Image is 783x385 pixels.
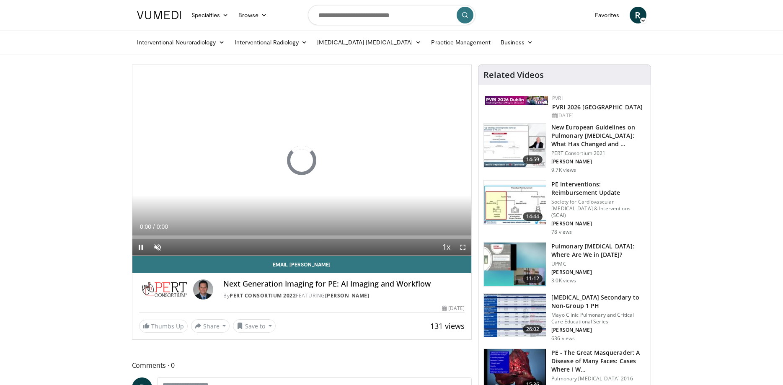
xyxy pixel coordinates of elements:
div: By FEATURING [223,292,465,300]
a: [MEDICAL_DATA] [MEDICAL_DATA] [312,34,426,51]
h3: PE Interventions: Reimbursement Update [551,180,646,197]
span: 0:00 [140,223,151,230]
p: PERT Consortium 2021 [551,150,646,157]
div: [DATE] [442,305,465,312]
img: VuMedi Logo [137,11,181,19]
h3: New European Guidelines on Pulmonary [MEDICAL_DATA]: What Has Changed and … [551,123,646,148]
a: Browse [233,7,272,23]
a: PVRI [552,95,563,102]
video-js: Video Player [132,65,472,256]
img: 0c0338ca-5dd8-4346-a5ad-18bcc17889a0.150x105_q85_crop-smart_upscale.jpg [484,124,546,167]
h3: PE - The Great Masquerader: A Disease of Many Faces: Cases Where I W… [551,349,646,374]
button: Share [191,319,230,333]
span: / [153,223,155,230]
a: R [630,7,646,23]
a: Interventional Radiology [230,34,313,51]
p: Society for Cardiovascular [MEDICAL_DATA] & Interventions (SCAI) [551,199,646,219]
a: Interventional Neuroradiology [132,34,230,51]
p: Pulmonary [MEDICAL_DATA] 2016 [551,375,646,382]
a: [PERSON_NAME] [325,292,370,299]
a: Specialties [186,7,234,23]
p: [PERSON_NAME] [551,220,646,227]
img: PERT Consortium 2022 [139,279,190,300]
p: UPMC [551,261,646,267]
input: Search topics, interventions [308,5,475,25]
h4: Next Generation Imaging for PE: AI Imaging and Workflow [223,279,465,289]
p: [PERSON_NAME] [551,269,646,276]
p: 9.7K views [551,167,576,173]
span: 14:44 [523,212,543,221]
a: 11:12 Pulmonary [MEDICAL_DATA]: Where Are We in [DATE]? UPMC [PERSON_NAME] 3.0K views [483,242,646,287]
p: [PERSON_NAME] [551,158,646,165]
a: 26:02 [MEDICAL_DATA] Secondary to Non-Group 1 PH Mayo Clinic Pulmonary and Critical Care Educatio... [483,293,646,342]
span: Comments 0 [132,360,472,371]
a: Favorites [590,7,625,23]
a: Practice Management [426,34,495,51]
p: 636 views [551,335,575,342]
a: PERT Consortium 2022 [230,292,296,299]
span: 0:00 [157,223,168,230]
a: PVRI 2026 [GEOGRAPHIC_DATA] [552,103,643,111]
p: 3.0K views [551,277,576,284]
a: Email [PERSON_NAME] [132,256,472,273]
a: 14:59 New European Guidelines on Pulmonary [MEDICAL_DATA]: What Has Changed and … PERT Consortium... [483,123,646,173]
a: 14:44 PE Interventions: Reimbursement Update Society for Cardiovascular [MEDICAL_DATA] & Interven... [483,180,646,235]
h3: [MEDICAL_DATA] Secondary to Non-Group 1 PH [551,293,646,310]
button: Playback Rate [438,239,455,256]
span: 26:02 [523,325,543,333]
button: Fullscreen [455,239,471,256]
p: 78 views [551,229,572,235]
h4: Related Videos [483,70,544,80]
p: [PERSON_NAME] [551,327,646,333]
a: Business [496,34,538,51]
img: ea1a06a3-1b62-4fa1-a78a-a7bd85fab1ca.150x105_q85_crop-smart_upscale.jpg [484,294,546,337]
img: ccd1749e-1cc5-4774-bd0b-8af7a11030fb.150x105_q85_crop-smart_upscale.jpg [484,181,546,224]
p: Mayo Clinic Pulmonary and Critical Care Educational Series [551,312,646,325]
button: Pause [132,239,149,256]
img: 33783847-ac93-4ca7-89f8-ccbd48ec16ca.webp.150x105_q85_autocrop_double_scale_upscale_version-0.2.jpg [485,96,548,105]
a: Thumbs Up [139,320,188,333]
div: Progress Bar [132,235,472,239]
img: Avatar [193,279,213,300]
span: 11:12 [523,274,543,283]
div: [DATE] [552,112,644,119]
button: Save to [233,319,276,333]
button: Unmute [149,239,166,256]
span: 14:59 [523,155,543,164]
img: 81758c04-522f-4a9e-9b74-0e40c6e5dac5.150x105_q85_crop-smart_upscale.jpg [484,243,546,286]
span: 131 views [430,321,465,331]
h3: Pulmonary [MEDICAL_DATA]: Where Are We in [DATE]? [551,242,646,259]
